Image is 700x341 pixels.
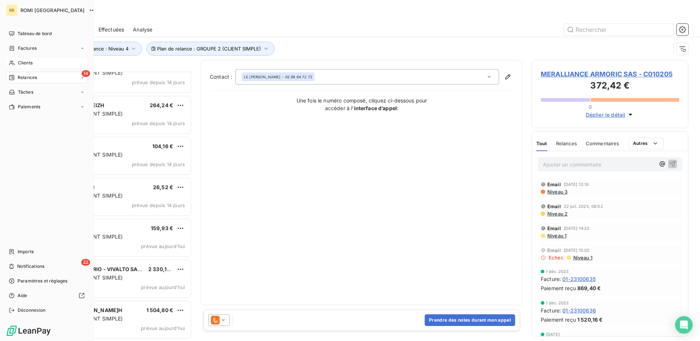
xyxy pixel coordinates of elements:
[150,102,173,108] span: 264,24 €
[546,301,569,305] span: 1 déc. 2023
[6,28,87,40] a: Tableau de bord
[586,140,619,146] span: Commentaires
[153,184,173,190] span: 26,52 €
[18,292,27,299] span: Aide
[146,307,174,313] span: 1 504,80 €
[564,182,589,187] span: [DATE] 12:10
[141,243,185,249] span: prévue aujourd’hui
[132,161,185,167] span: prévue depuis 14 jours
[82,70,90,77] span: 14
[549,255,564,261] span: Echec
[541,79,679,94] h3: 372,42 €
[63,46,129,52] span: Niveau de relance : Niveau 4
[562,275,596,283] span: 01-23100635
[6,275,87,287] a: Paramètres et réglages
[133,26,152,33] span: Analyse
[210,73,235,80] label: Contact :
[98,26,124,33] span: Effectuées
[6,4,18,16] div: RB
[81,259,90,266] span: 22
[547,225,561,231] span: Email
[547,189,567,195] span: Niveau 3
[6,325,51,337] img: Logo LeanPay
[52,266,148,272] span: CLINIQUE DE KERIO - VIVALTO SANTE
[547,203,561,209] span: Email
[547,181,561,187] span: Email
[18,278,67,284] span: Paramètres et réglages
[132,120,185,126] span: prévue depuis 14 jours
[564,226,590,231] span: [DATE] 14:22
[6,86,87,98] a: Tâches
[18,248,34,255] span: Imports
[18,89,33,95] span: Tâches
[6,246,87,258] a: Imports
[6,57,87,69] a: Clients
[132,79,185,85] span: prévue depuis 14 jours
[586,111,626,119] span: Déplier le détail
[18,45,37,52] span: Factures
[151,225,173,231] span: 159,93 €
[577,284,601,292] span: 869,40 €
[35,72,192,341] div: grid
[564,248,590,252] span: [DATE] 15:02
[244,74,312,79] div: - 02 98 64 72 72
[547,233,566,239] span: Niveau 1
[546,332,560,337] span: [DATE]
[152,143,173,149] span: 104,16 €
[675,316,693,334] div: Open Intercom Messenger
[547,211,567,217] span: Niveau 2
[18,104,40,110] span: Paiements
[536,140,547,146] span: Tout
[541,316,576,323] span: Paiement reçu
[584,110,637,119] button: Déplier le détail
[18,307,46,314] span: Déconnexion
[541,275,561,283] span: Facture :
[288,97,435,112] p: Une fois le numéro composé, cliquez ci-dessous pour accéder à l’ :
[244,74,280,79] span: LE [PERSON_NAME]
[141,325,185,331] span: prévue aujourd’hui
[52,42,142,56] button: Niveau de relance : Niveau 4
[18,60,33,66] span: Clients
[6,290,87,301] a: Aide
[628,138,664,149] button: Autres
[148,266,175,272] span: 2 330,16 €
[556,140,577,146] span: Relances
[157,46,261,52] span: Plan de relance : GROUPE 2 (CLIENT SIMPLE)
[21,7,85,13] span: ROMI [GEOGRAPHIC_DATA]
[132,202,185,208] span: prévue depuis 14 jours
[546,269,569,274] span: 1 déc. 2023
[146,42,275,56] button: Plan de relance : GROUPE 2 (CLIENT SIMPLE)
[541,69,679,79] span: MERALLIANCE ARMORIC SAS - C010205
[589,104,592,110] span: 0
[17,263,44,270] span: Notifications
[141,284,185,290] span: prévue aujourd’hui
[541,284,576,292] span: Paiement reçu
[577,316,603,323] span: 1 520,16 €
[6,42,87,54] a: Factures
[354,105,397,111] strong: interface d’appel
[564,24,674,35] input: Rechercher
[6,72,87,83] a: 14Relances
[541,307,561,314] span: Facture :
[573,255,592,261] span: Niveau 1
[18,30,52,37] span: Tableau de bord
[564,204,603,209] span: 22 juil. 2025, 08:52
[425,314,515,326] button: Prendre des notes durant mon appel
[18,74,37,81] span: Relances
[562,307,596,314] span: 01-23100636
[6,101,87,113] a: Paiements
[547,247,561,253] span: Email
